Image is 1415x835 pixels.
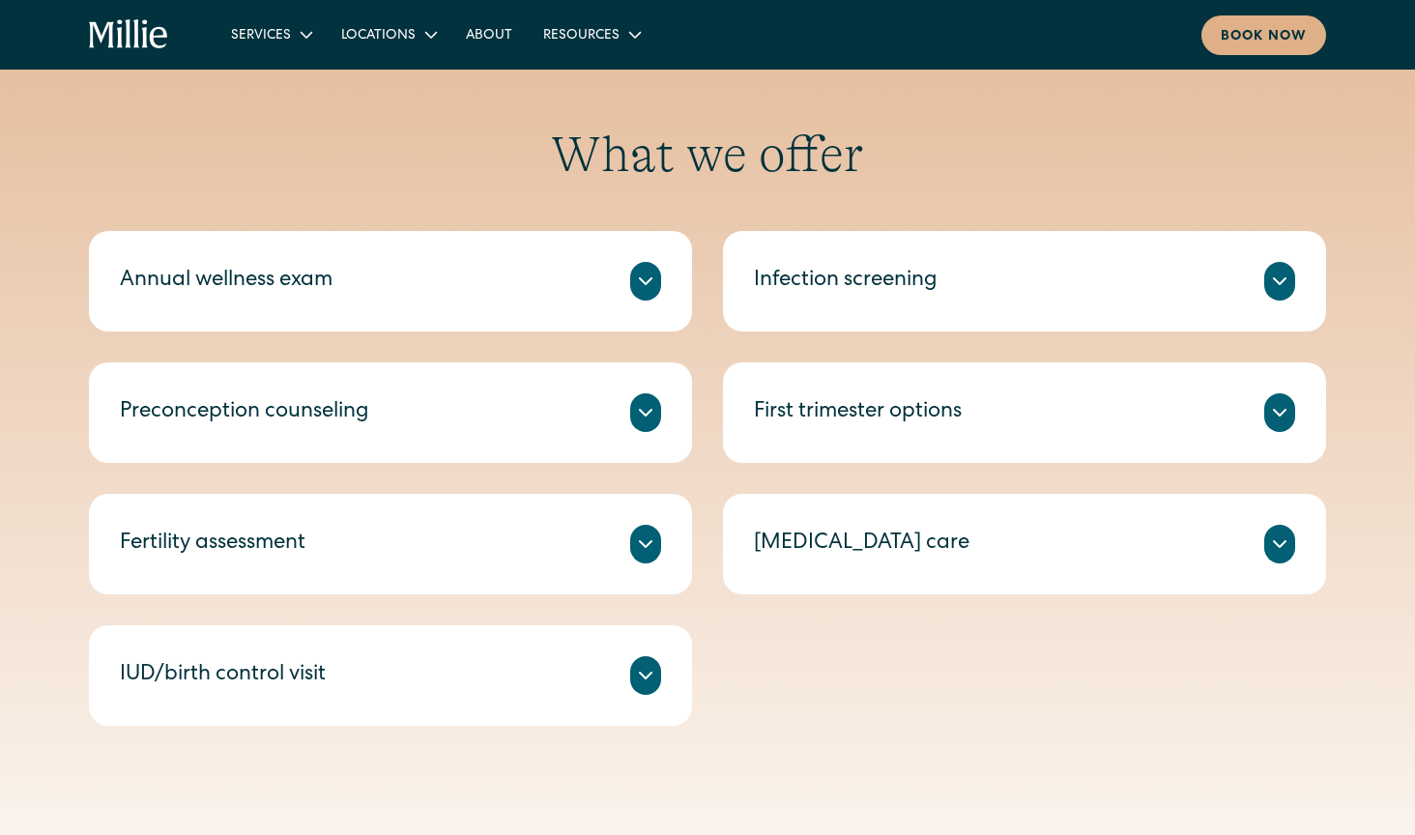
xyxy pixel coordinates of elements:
div: Fertility assessment [120,529,305,561]
div: Annual wellness exam [120,266,332,298]
div: Preconception counseling [120,397,369,429]
div: First trimester options [754,397,962,429]
div: IUD/birth control visit [120,660,326,692]
a: home [89,19,169,50]
a: Book now [1201,15,1326,55]
div: Locations [341,26,416,46]
div: Infection screening [754,266,938,298]
div: Resources [528,18,654,50]
h2: What we offer [89,125,1326,185]
div: Locations [326,18,450,50]
a: About [450,18,528,50]
div: Book now [1221,27,1307,47]
div: Services [216,18,326,50]
div: Resources [543,26,620,46]
div: [MEDICAL_DATA] care [754,529,969,561]
div: Services [231,26,291,46]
